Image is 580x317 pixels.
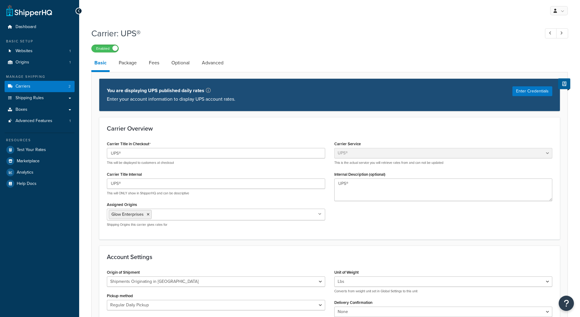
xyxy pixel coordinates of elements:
a: Boxes [5,104,75,115]
p: Shipping Origins this carrier gives rates for [107,222,325,227]
p: This will be displayed to customers at checkout [107,160,325,165]
div: Basic Setup [5,39,75,44]
li: Origins [5,57,75,68]
a: Optional [168,56,193,70]
h3: Account Settings [107,254,552,260]
span: Marketplace [17,159,40,164]
label: Origin of Shipment [107,270,140,275]
div: Resources [5,138,75,143]
li: Carriers [5,81,75,92]
h1: Carrier: UPS® [91,27,534,39]
li: Advanced Features [5,115,75,127]
span: Analytics [17,170,33,175]
h3: Carrier Overview [107,125,552,132]
span: 1 [69,118,71,124]
a: Marketplace [5,156,75,167]
span: 1 [69,60,71,65]
label: Carrier Title Internal [107,172,142,177]
label: Pickup method [107,294,133,298]
div: Manage Shipping [5,74,75,79]
a: Basic [91,56,110,72]
p: This is the actual service you will retrieve rates from and can not be updated [334,160,553,165]
span: Help Docs [17,181,37,186]
button: Enter Credentials [512,86,552,96]
label: Internal Description (optional) [334,172,385,177]
label: Unit of Weight [334,270,359,275]
span: Websites [16,49,33,54]
span: Glow Enterprises [111,211,144,218]
span: 1 [69,49,71,54]
span: Shipping Rules [16,95,44,101]
a: Next Record [556,28,568,38]
a: Package [116,56,140,70]
a: Fees [146,56,162,70]
a: Analytics [5,167,75,178]
label: Enabled [92,45,118,52]
span: Advanced Features [16,118,52,124]
label: Carrier Title in Checkout [107,142,151,146]
button: Show Help Docs [558,78,570,89]
label: Carrier Service [334,142,361,146]
span: Test Your Rates [17,147,46,153]
p: You are displaying UPS published daily rates [107,86,235,95]
label: Delivery Confirmation [334,300,372,305]
a: Test Your Rates [5,144,75,155]
p: Converts from weight unit set in Global Settings to this unit [334,289,553,294]
p: Enter your account information to display UPS account rates. [107,95,235,103]
span: Boxes [16,107,27,112]
a: Help Docs [5,178,75,189]
span: Carriers [16,84,30,89]
a: Advanced [199,56,227,70]
a: Websites1 [5,45,75,57]
span: Dashboard [16,24,36,30]
a: Previous Record [545,28,557,38]
span: Origins [16,60,29,65]
a: Advanced Features1 [5,115,75,127]
a: Origins1 [5,57,75,68]
a: Shipping Rules [5,92,75,104]
button: Open Resource Center [559,296,574,311]
a: Carriers2 [5,81,75,92]
a: Dashboard [5,21,75,33]
span: 2 [69,84,71,89]
p: This will ONLY show in ShipperHQ and can be descriptive [107,191,325,196]
li: Websites [5,45,75,57]
textarea: UPS® [334,178,553,201]
label: Assigned Origins [107,202,137,207]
